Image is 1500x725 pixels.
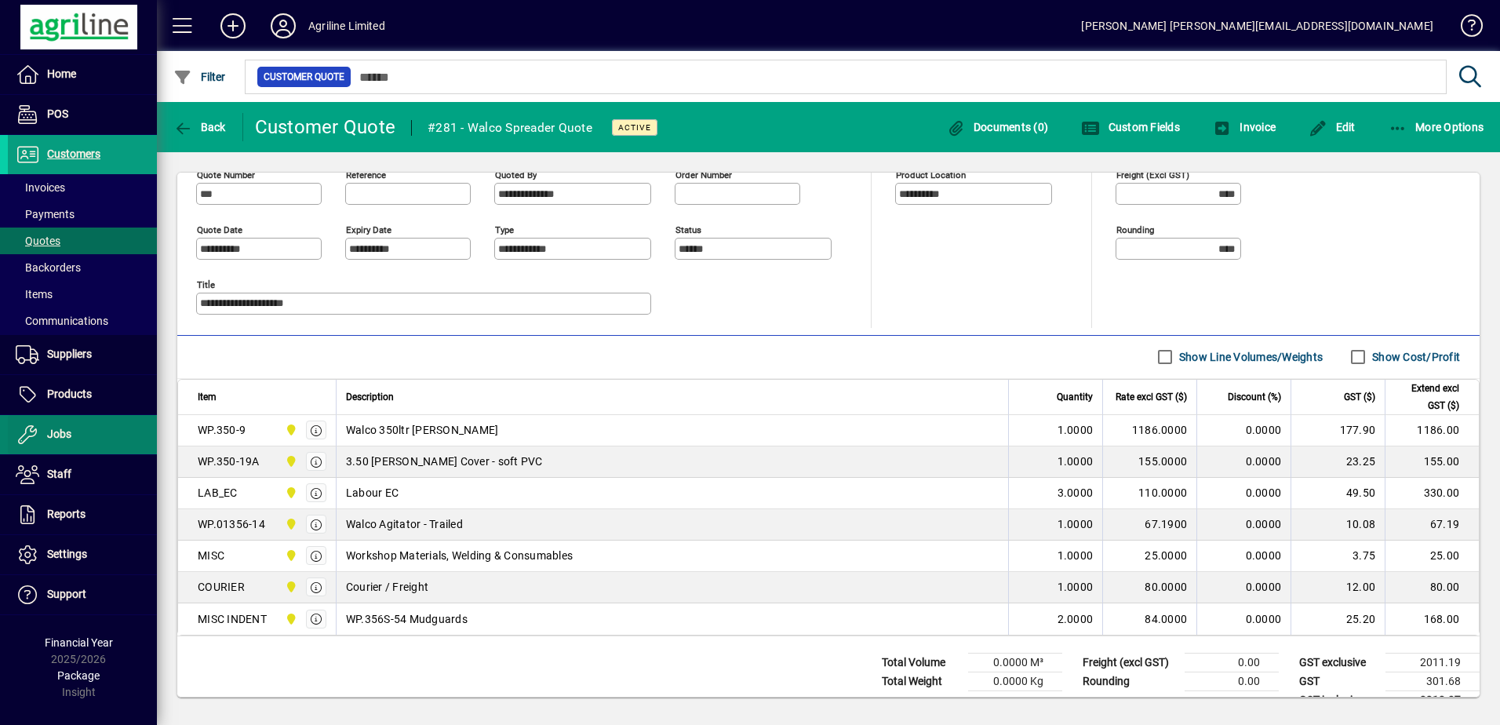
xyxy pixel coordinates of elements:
span: Communications [16,315,108,327]
td: 12.00 [1291,572,1385,603]
td: GST exclusive [1291,653,1385,672]
td: 0.0000 [1196,446,1291,478]
button: Documents (0) [942,113,1052,141]
a: Items [8,281,157,308]
span: Edit [1309,121,1356,133]
div: MISC INDENT [198,611,267,627]
div: WP.01356-14 [198,516,265,532]
span: Invoice [1213,121,1276,133]
td: 80.00 [1385,572,1479,603]
td: Total Weight [874,672,968,690]
span: Walco Agitator - Trailed [346,516,463,532]
button: Filter [169,63,230,91]
span: Active [618,122,651,133]
td: 0.0000 Kg [968,672,1062,690]
td: 0.0000 [1196,572,1291,603]
span: Customers [47,148,100,160]
td: 0.00 [1185,672,1279,690]
div: WP.350-19A [198,454,260,469]
span: Back [173,121,226,133]
td: 0.0000 M³ [968,653,1062,672]
div: LAB_EC [198,485,238,501]
a: Support [8,575,157,614]
td: 23.25 [1291,446,1385,478]
a: Quotes [8,228,157,254]
td: 0.0000 [1196,478,1291,509]
div: 155.0000 [1112,454,1187,469]
div: Customer Quote [255,115,396,140]
a: Reports [8,495,157,534]
span: Labour EC [346,485,399,501]
span: 1.0000 [1058,548,1094,563]
a: POS [8,95,157,134]
span: Walco 350ltr [PERSON_NAME] [346,422,499,438]
div: 84.0000 [1112,611,1187,627]
a: Products [8,375,157,414]
span: Staff [47,468,71,480]
td: 155.00 [1385,446,1479,478]
td: 0.0000 [1196,603,1291,635]
td: 0.0000 [1196,509,1291,541]
span: Jobs [47,428,71,440]
button: Custom Fields [1077,113,1184,141]
span: Quantity [1057,388,1093,406]
mat-label: Rounding [1116,224,1154,235]
button: Back [169,113,230,141]
span: Item [198,388,217,406]
span: Package [57,669,100,682]
span: Courier / Freight [346,579,428,595]
td: 49.50 [1291,478,1385,509]
span: Financial Year [45,636,113,649]
mat-label: Product location [896,169,966,180]
td: 3.75 [1291,541,1385,572]
span: More Options [1389,121,1484,133]
mat-label: Status [675,224,701,235]
mat-label: Freight (excl GST) [1116,169,1189,180]
a: Invoices [8,174,157,201]
span: Filter [173,71,226,83]
mat-label: Order number [675,169,732,180]
td: 1186.00 [1385,415,1479,446]
td: 0.00 [1185,653,1279,672]
span: Items [16,288,53,301]
td: Total Volume [874,653,968,672]
mat-label: Quote number [197,169,255,180]
app-page-header-button: Back [157,113,243,141]
div: 110.0000 [1112,485,1187,501]
td: Freight (excl GST) [1075,653,1185,672]
mat-label: Type [495,224,514,235]
td: 25.00 [1385,541,1479,572]
a: Backorders [8,254,157,281]
a: Knowledge Base [1449,3,1480,54]
button: Profile [258,12,308,40]
div: 25.0000 [1112,548,1187,563]
a: Staff [8,455,157,494]
td: 2011.19 [1385,653,1480,672]
span: 3.50 [PERSON_NAME] Cover - soft PVC [346,454,543,469]
span: Products [47,388,92,400]
span: Payments [16,208,75,220]
td: 2312.87 [1385,690,1480,710]
span: Settings [47,548,87,560]
button: Edit [1305,113,1360,141]
span: 1.0000 [1058,422,1094,438]
span: 1.0000 [1058,579,1094,595]
span: POS [47,107,68,120]
button: Add [208,12,258,40]
a: Jobs [8,415,157,454]
span: Dargaville [281,547,299,564]
button: Invoice [1209,113,1280,141]
span: GST ($) [1344,388,1375,406]
span: Invoices [16,181,65,194]
td: GST [1291,672,1385,690]
div: 80.0000 [1112,579,1187,595]
span: Discount (%) [1228,388,1281,406]
span: Workshop Materials, Welding & Consumables [346,548,573,563]
span: Backorders [16,261,81,274]
span: 3.0000 [1058,485,1094,501]
button: More Options [1385,113,1488,141]
td: 168.00 [1385,603,1479,635]
span: Documents (0) [946,121,1048,133]
span: Dargaville [281,516,299,533]
td: 177.90 [1291,415,1385,446]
